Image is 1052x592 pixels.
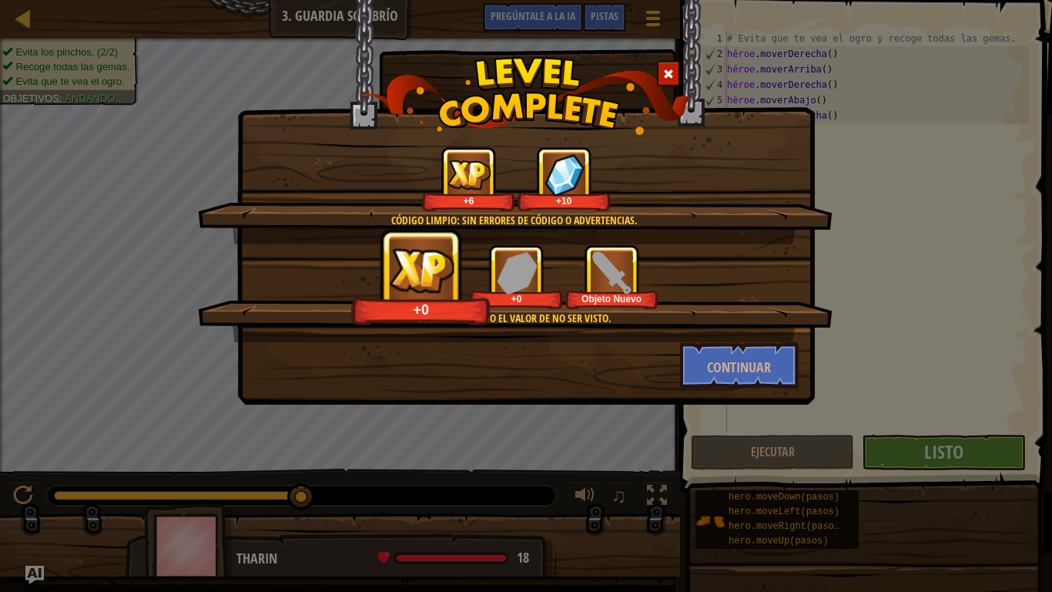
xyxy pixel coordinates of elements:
font: +0 [511,294,522,304]
img: reward_icon_gems.png [497,251,537,294]
font: Usted ha ganado el valor de no ser visto. [417,311,611,325]
font: +6 [464,196,474,207]
font: Continuar [707,358,771,377]
img: level_complete.png [361,57,692,135]
img: reward_icon_xp.png [390,247,454,293]
font: Objeto Nuevo [581,294,642,304]
font: +0 [414,302,430,318]
img: portrait.png [591,251,633,294]
button: Continuar [680,342,799,388]
img: reward_icon_gems.png [544,153,585,196]
font: +10 [556,196,571,207]
font: Código limpio: sin errores de código o advertencias. [391,213,638,227]
img: reward_icon_xp.png [447,160,491,190]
